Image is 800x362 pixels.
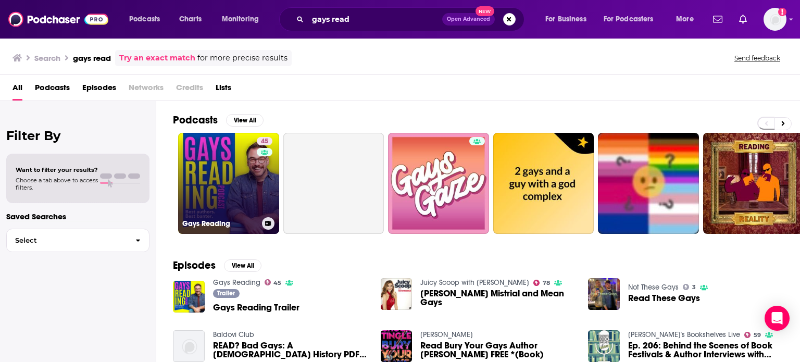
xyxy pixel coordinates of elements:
img: Ep. 206: Behind the Scenes of Book Festivals & Author Interviews with Jason Blitman (Host of the ... [588,330,620,362]
a: PodcastsView All [173,114,264,127]
button: Show profile menu [764,8,786,31]
span: 59 [754,333,761,338]
button: View All [226,114,264,127]
a: Karen Read Mistrial and Mean Gays [420,289,576,307]
button: Send feedback [731,54,783,63]
span: Credits [176,79,203,101]
a: Ep. 206: Behind the Scenes of Book Festivals & Author Interviews with Jason Blitman (Host of the ... [628,341,783,359]
a: Not These Gays [628,283,679,292]
img: Read Bury Your Gays Author Chuck Tingle FREE *(Book) [381,330,413,362]
a: 45 [265,279,282,285]
a: Charts [172,11,208,28]
span: [PERSON_NAME] Mistrial and Mean Gays [420,289,576,307]
div: Search podcasts, credits, & more... [289,7,534,31]
a: Juicy Scoop with Heather McDonald [420,278,529,287]
button: View All [224,259,261,272]
button: open menu [669,11,707,28]
button: Select [6,229,149,252]
span: Select [7,237,127,244]
svg: Add a profile image [778,8,786,16]
h3: Search [34,53,60,63]
a: READ? Bad Gays: A Homosexual History PDF Full [213,341,368,359]
a: 45 [257,137,272,145]
button: open menu [215,11,272,28]
img: Podchaser - Follow, Share and Rate Podcasts [8,9,108,29]
span: Logged in as AtriaBooks [764,8,786,31]
a: Gays Reading Trailer [213,303,299,312]
span: 3 [692,285,696,290]
a: Try an exact match [119,52,195,64]
img: READ? Bad Gays: A Homosexual History PDF Full [173,330,205,362]
a: Show notifications dropdown [735,10,751,28]
span: For Business [545,12,586,27]
input: Search podcasts, credits, & more... [308,11,442,28]
span: Trailer [217,290,235,296]
span: Networks [129,79,164,101]
img: Karen Read Mistrial and Mean Gays [381,278,413,310]
span: 78 [543,281,550,285]
button: open menu [122,11,173,28]
a: All [12,79,22,101]
img: Gays Reading Trailer [173,281,205,313]
a: Gays Reading [213,278,260,287]
a: 59 [744,332,761,338]
a: 45Gays Reading [178,133,279,234]
a: EpisodesView All [173,259,261,272]
a: 78 [533,280,550,286]
h3: gays read [73,53,111,63]
span: Want to filter your results? [16,166,98,173]
a: Baldovi Club [213,330,254,339]
a: Episodes [82,79,116,101]
span: Open Advanced [447,17,490,22]
button: open menu [597,11,669,28]
span: Podcasts [129,12,160,27]
a: Read Bury Your Gays Author Chuck Tingle FREE *(Book) [420,341,576,359]
a: 3 [683,284,696,290]
span: Read Bury Your Gays Author [PERSON_NAME] FREE *(Book) [420,341,576,359]
span: 45 [261,136,268,147]
button: open menu [538,11,599,28]
span: Choose a tab above to access filters. [16,177,98,191]
span: Charts [179,12,202,27]
h2: Podcasts [173,114,218,127]
h3: Gays Reading [182,219,258,228]
span: READ? Bad Gays: A [DEMOGRAPHIC_DATA] History PDF Full [213,341,368,359]
span: For Podcasters [604,12,654,27]
span: 45 [273,281,281,285]
span: Monitoring [222,12,259,27]
div: Open Intercom Messenger [765,306,790,331]
a: Podcasts [35,79,70,101]
h2: Filter By [6,128,149,143]
a: Show notifications dropdown [709,10,727,28]
a: Sarah's Bookshelves Live [628,330,740,339]
img: Read These Gays [588,278,620,310]
img: User Profile [764,8,786,31]
span: New [476,6,494,16]
span: More [676,12,694,27]
span: for more precise results [197,52,287,64]
a: Read These Gays [628,294,700,303]
span: Ep. 206: Behind the Scenes of Book Festivals & Author Interviews with [PERSON_NAME] (Host of the ... [628,341,783,359]
h2: Episodes [173,259,216,272]
a: Lists [216,79,231,101]
button: Open AdvancedNew [442,13,495,26]
a: Renee C. Nelson [420,330,473,339]
p: Saved Searches [6,211,149,221]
